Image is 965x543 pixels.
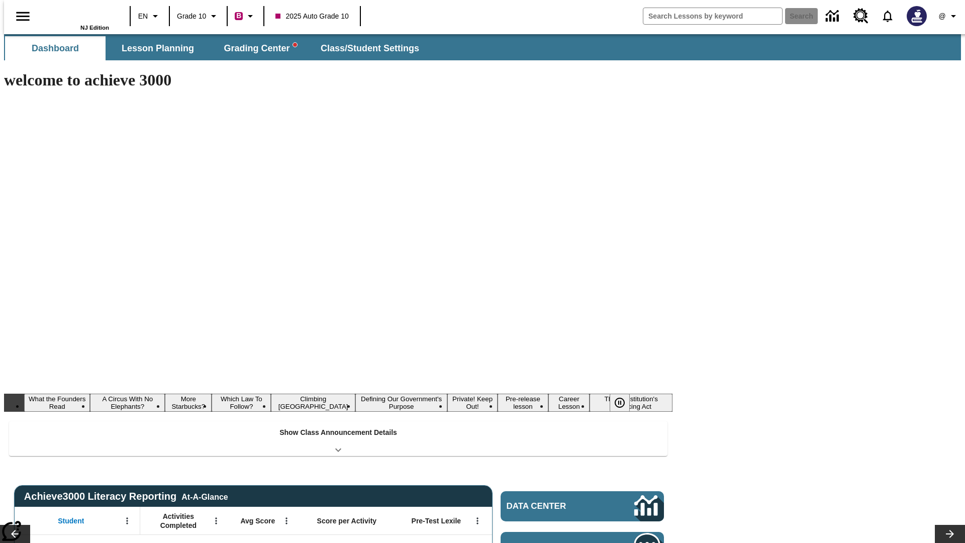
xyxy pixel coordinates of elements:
button: Select a new avatar [901,3,933,29]
a: Home [44,5,109,25]
a: Notifications [875,3,901,29]
a: Resource Center, Will open in new tab [847,3,875,30]
a: Data Center [501,491,664,521]
svg: writing assistant alert [293,43,297,47]
h1: welcome to achieve 3000 [4,71,672,89]
span: B [236,10,241,22]
button: Language: EN, Select a language [134,7,166,25]
button: Open Menu [120,513,135,528]
button: Slide 8 Pre-release lesson [498,394,548,412]
button: Dashboard [5,36,106,60]
span: Score per Activity [317,516,377,525]
span: Avg Score [240,516,275,525]
span: 2025 Auto Grade 10 [275,11,348,22]
span: Grade 10 [177,11,206,22]
span: Dashboard [32,43,79,54]
span: Pre-Test Lexile [412,516,461,525]
button: Open side menu [8,2,38,31]
div: At-A-Glance [181,491,228,502]
span: Class/Student Settings [321,43,419,54]
p: Show Class Announcement Details [279,427,397,438]
button: Open Menu [279,513,294,528]
div: Pause [610,394,640,412]
button: Grade: Grade 10, Select a grade [173,7,224,25]
button: Slide 3 More Starbucks? [165,394,212,412]
span: @ [938,11,945,22]
span: Grading Center [224,43,297,54]
div: SubNavbar [4,36,428,60]
button: Lesson Planning [108,36,208,60]
button: Profile/Settings [933,7,965,25]
span: Data Center [507,501,601,511]
button: Lesson carousel, Next [935,525,965,543]
button: Class/Student Settings [313,36,427,60]
span: EN [138,11,148,22]
button: Open Menu [470,513,485,528]
button: Slide 5 Climbing Mount Tai [271,394,355,412]
span: Student [58,516,84,525]
button: Slide 7 Private! Keep Out! [447,394,497,412]
div: Show Class Announcement Details [9,421,667,456]
button: Slide 6 Defining Our Government's Purpose [355,394,447,412]
span: NJ Edition [80,25,109,31]
span: Activities Completed [145,512,212,530]
button: Slide 2 A Circus With No Elephants? [90,394,165,412]
button: Grading Center [210,36,311,60]
button: Slide 4 Which Law To Follow? [212,394,271,412]
button: Pause [610,394,630,412]
input: search field [643,8,782,24]
button: Slide 1 What the Founders Read [24,394,90,412]
button: Slide 9 Career Lesson [548,394,590,412]
img: Avatar [907,6,927,26]
a: Data Center [820,3,847,30]
div: Home [44,4,109,31]
button: Open Menu [209,513,224,528]
button: Slide 10 The Constitution's Balancing Act [590,394,672,412]
span: Achieve3000 Literacy Reporting [24,491,228,502]
span: Lesson Planning [122,43,194,54]
div: SubNavbar [4,34,961,60]
button: Boost Class color is violet red. Change class color [231,7,260,25]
